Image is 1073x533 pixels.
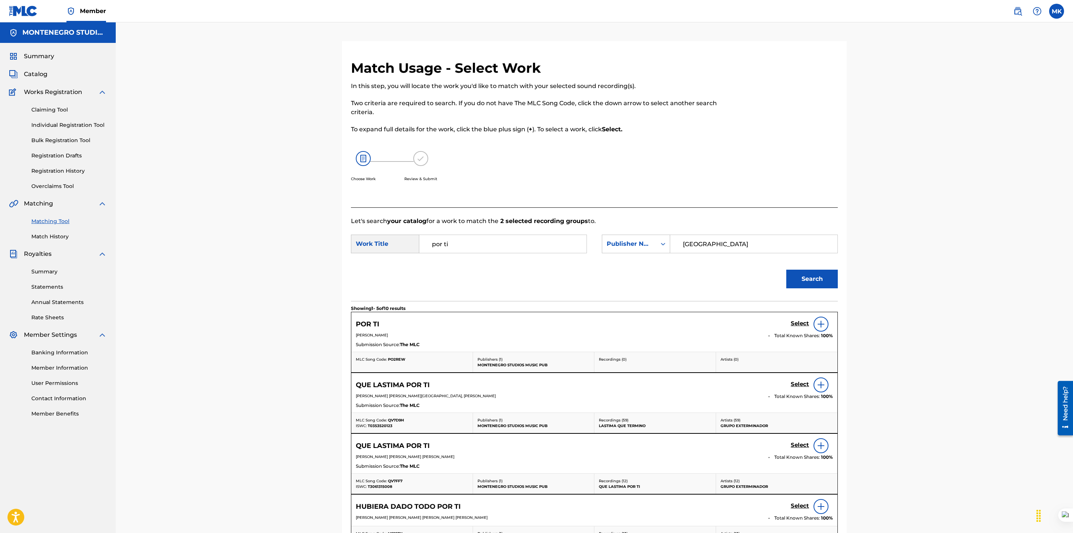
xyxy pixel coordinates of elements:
[9,330,18,339] img: Member Settings
[821,393,833,400] span: 100 %
[599,417,711,423] p: Recordings ( 59 )
[817,502,825,511] img: info
[599,478,711,484] p: Recordings ( 12 )
[599,357,711,362] p: Recordings ( 0 )
[24,199,53,208] span: Matching
[498,217,588,225] strong: 2 selected recording groups
[599,484,711,489] p: QUE LASTIMA POR TI
[356,320,379,329] h5: POR TI
[31,137,107,144] a: Bulk Registration Tool
[98,88,107,97] img: expand
[1036,497,1073,533] iframe: Chat Widget
[774,332,821,339] span: Total Known Shares:
[31,283,107,291] a: Statements
[356,423,367,428] span: ISWC:
[356,454,454,459] span: [PERSON_NAME] [PERSON_NAME] [PERSON_NAME]
[817,380,825,389] img: info
[774,393,821,400] span: Total Known Shares:
[9,88,19,97] img: Works Registration
[31,217,107,225] a: Matching Tool
[602,126,622,133] strong: Select.
[9,250,18,258] img: Royalties
[356,357,387,362] span: MLC Song Code:
[404,176,437,182] p: Review & Submit
[351,99,726,117] p: Two criteria are required to search. If you do not have The MLC Song Code, click the down arrow t...
[9,70,47,79] a: CatalogCatalog
[599,423,711,429] p: LASTIMA QUE TERMINO
[31,268,107,276] a: Summary
[400,402,420,409] span: The MLC
[31,349,107,357] a: Banking Information
[721,357,833,362] p: Artists ( 0 )
[9,6,38,16] img: MLC Logo
[817,441,825,450] img: info
[356,502,461,511] h5: HUBIERA DADO TODO POR TI
[24,250,52,258] span: Royalties
[791,320,809,327] h5: Select
[1033,505,1045,527] div: Drag
[31,152,107,160] a: Registration Drafts
[478,362,590,368] p: MONTENEGRO STUDIOS MUSIC PUB
[356,515,488,520] span: [PERSON_NAME] [PERSON_NAME] [PERSON_NAME] [PERSON_NAME]
[351,82,726,91] p: In this step, you will locate the work you'd like to match with your selected sound recording(s).
[351,305,405,312] p: Showing 1 - 5 of 10 results
[774,454,821,461] span: Total Known Shares:
[356,418,387,423] span: MLC Song Code:
[356,381,430,389] h5: QUE LASTIMA POR TI
[351,176,376,182] p: Choose Work
[351,60,545,76] h2: Match Usage - Select Work
[1010,4,1025,19] a: Public Search
[98,250,107,258] img: expand
[66,7,75,16] img: Top Rightsholder
[24,330,77,339] span: Member Settings
[1052,378,1073,438] iframe: Resource Center
[31,182,107,190] a: Overclaims Tool
[791,442,809,449] h5: Select
[721,478,833,484] p: Artists ( 12 )
[413,151,428,166] img: 173f8e8b57e69610e344.svg
[356,402,400,409] span: Submission Source:
[31,410,107,418] a: Member Benefits
[31,106,107,114] a: Claiming Tool
[31,121,107,129] a: Individual Registration Tool
[356,394,496,398] span: [PERSON_NAME] [PERSON_NAME][GEOGRAPHIC_DATA], [PERSON_NAME]
[1030,4,1045,19] div: Help
[351,226,838,301] form: Search Form
[31,314,107,322] a: Rate Sheets
[400,463,420,470] span: The MLC
[791,381,809,388] h5: Select
[607,239,652,248] div: Publisher Name
[356,151,371,166] img: 26af456c4569493f7445.svg
[9,70,18,79] img: Catalog
[721,423,833,429] p: GRUPO EXTERMINADOR
[31,364,107,372] a: Member Information
[24,88,82,97] span: Works Registration
[98,199,107,208] img: expand
[791,502,809,510] h5: Select
[9,199,18,208] img: Matching
[478,484,590,489] p: MONTENEGRO STUDIOS MUSIC PUB
[31,233,107,241] a: Match History
[1049,4,1064,19] div: User Menu
[821,332,833,339] span: 100 %
[368,423,392,428] span: T0353520123
[356,442,430,450] h5: QUE LASTIMA POR TI
[356,463,400,470] span: Submission Source:
[821,454,833,461] span: 100 %
[9,28,18,37] img: Accounts
[721,417,833,423] p: Artists ( 59 )
[31,379,107,387] a: User Permissions
[24,70,47,79] span: Catalog
[529,126,532,133] strong: +
[388,418,404,423] span: QV7D9H
[351,217,838,226] p: Let's search for a work to match the to.
[368,484,392,489] span: T3061315008
[9,52,18,61] img: Summary
[356,479,387,483] span: MLC Song Code:
[817,320,825,329] img: info
[478,357,590,362] p: Publishers ( 1 )
[821,515,833,521] span: 100 %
